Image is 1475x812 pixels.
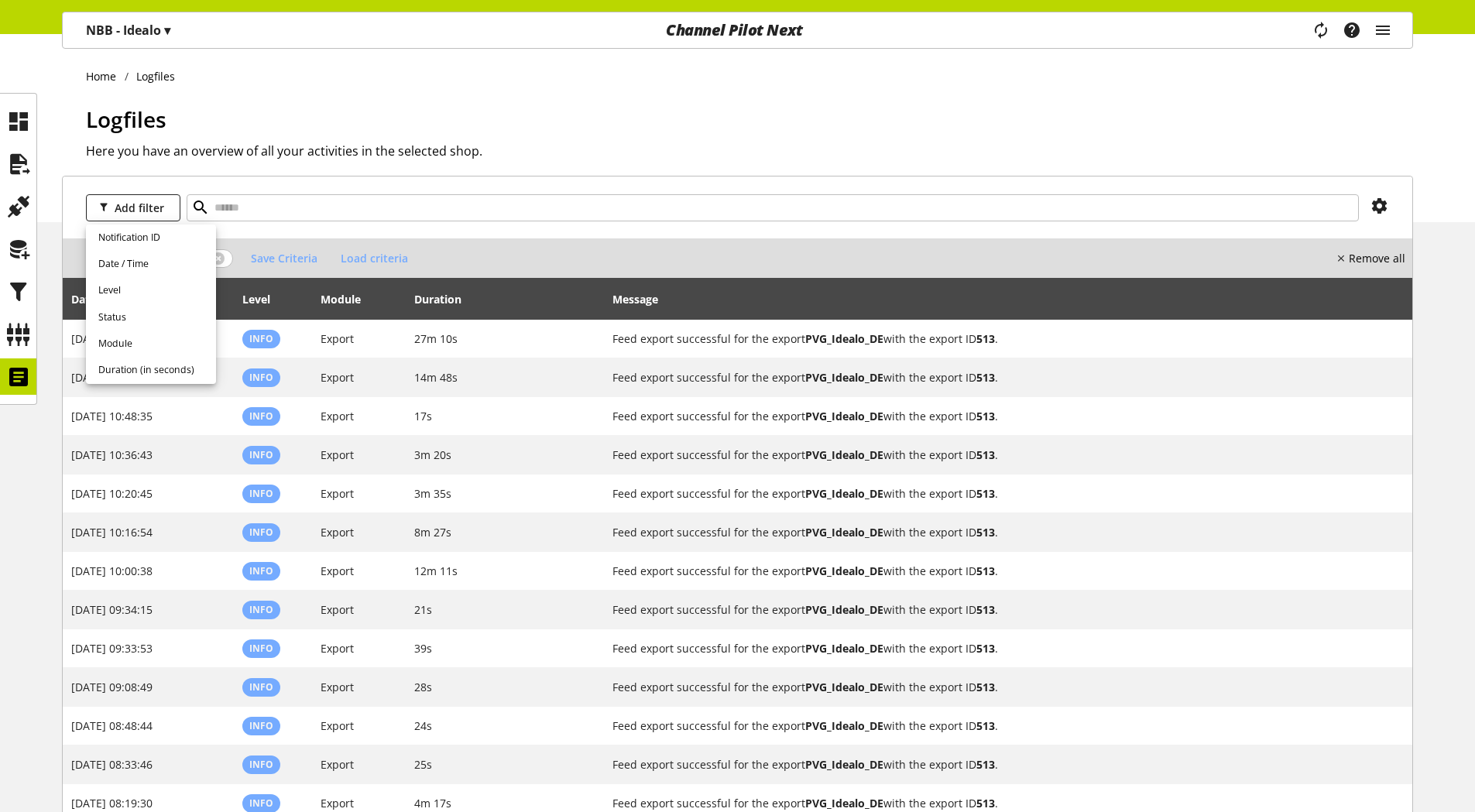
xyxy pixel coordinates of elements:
[249,680,273,694] span: Info
[321,409,354,423] span: Export
[805,718,883,733] b: PVG_Idealo_DE
[805,370,883,385] b: PVG_Idealo_DE
[976,680,995,694] b: 513
[98,337,132,351] span: Module
[612,283,1404,314] div: Message
[71,641,153,656] span: [DATE] 09:33:53
[1349,250,1405,266] nobr: Remove all
[98,231,160,245] span: Notification ID
[321,447,354,462] span: Export
[414,718,432,733] span: 24s
[321,680,354,694] span: Export
[321,370,354,385] span: Export
[71,564,153,578] span: [DATE] 10:00:38
[805,796,883,810] b: PVG_Idealo_DE
[805,447,883,462] b: PVG_Idealo_DE
[341,250,408,266] span: Load criteria
[976,564,995,578] b: 513
[976,486,995,501] b: 513
[414,641,432,656] span: 39s
[71,602,153,617] span: [DATE] 09:34:15
[321,718,354,733] span: Export
[414,602,432,617] span: 21s
[98,257,149,271] span: Date / Time
[612,369,1375,385] h2: Feed export successful for the export PVG_Idealo_DE with the export ID 513.
[976,447,995,462] b: 513
[321,796,354,810] span: Export
[249,332,273,345] span: Info
[612,679,1375,695] h2: Feed export successful for the export PVG_Idealo_DE with the export ID 513.
[612,524,1375,540] h2: Feed export successful for the export PVG_Idealo_DE with the export ID 513.
[98,283,121,297] span: Level
[249,371,273,384] span: Info
[414,447,451,462] span: 3m 20s
[414,409,432,423] span: 17s
[805,331,883,346] b: PVG_Idealo_DE
[249,409,273,423] span: Info
[976,718,995,733] b: 513
[249,526,273,539] span: Info
[321,564,354,578] span: Export
[976,602,995,617] b: 513
[805,525,883,540] b: PVG_Idealo_DE
[321,757,354,772] span: Export
[86,142,1413,160] h2: Here you have an overview of all your activities in the selected shop.
[805,680,883,694] b: PVG_Idealo_DE
[249,758,273,771] span: Info
[976,525,995,540] b: 513
[612,447,1375,463] h2: Feed export successful for the export PVG_Idealo_DE with the export ID 513.
[239,245,329,272] button: Save Criteria
[976,757,995,772] b: 513
[976,370,995,385] b: 513
[612,640,1375,656] h2: Feed export successful for the export PVG_Idealo_DE with the export ID 513.
[71,525,153,540] span: [DATE] 10:16:54
[612,795,1375,811] h2: Feed export successful for the export PVG_Idealo_DE with the export ID 513.
[329,245,420,272] button: Load criteria
[249,719,273,732] span: Info
[321,602,354,617] span: Export
[805,564,883,578] b: PVG_Idealo_DE
[71,680,153,694] span: [DATE] 09:08:49
[612,563,1375,579] h2: Feed export successful for the export PVG_Idealo_DE with the export ID 513.
[414,757,432,772] span: 25s
[249,564,273,577] span: Info
[249,487,273,500] span: Info
[612,756,1375,773] h2: Feed export successful for the export PVG_Idealo_DE with the export ID 513.
[71,447,153,462] span: [DATE] 10:36:43
[115,200,164,216] span: Add filter
[249,797,273,810] span: Info
[249,448,273,461] span: Info
[249,642,273,655] span: Info
[86,194,180,221] button: Add filter
[71,718,153,733] span: [DATE] 08:48:44
[249,603,273,616] span: Info
[805,757,883,772] b: PVG_Idealo_DE
[98,310,126,324] span: Status
[414,486,451,501] span: 3m 35s
[71,486,153,501] span: [DATE] 10:20:45
[976,796,995,810] b: 513
[71,291,149,307] div: Date / Time
[414,525,451,540] span: 8m 27s
[805,641,883,656] b: PVG_Idealo_DE
[71,331,153,346] span: [DATE] 11:50:22
[976,641,995,656] b: 513
[164,22,170,39] span: ▾
[86,68,125,84] a: Home
[612,601,1375,618] h2: Feed export successful for the export PVG_Idealo_DE with the export ID 513.
[71,757,153,772] span: [DATE] 08:33:46
[321,641,354,656] span: Export
[321,525,354,540] span: Export
[805,602,883,617] b: PVG_Idealo_DE
[62,12,1413,49] nav: main navigation
[414,796,451,810] span: 4m 17s
[612,408,1375,424] h2: Feed export successful for the export PVG_Idealo_DE with the export ID 513.
[251,250,317,266] span: Save Criteria
[98,363,194,377] span: Duration (in seconds)
[321,291,376,307] div: Module
[612,718,1375,734] h2: Feed export successful for the export PVG_Idealo_DE with the export ID 513.
[612,485,1375,502] h2: Feed export successful for the export PVG_Idealo_DE with the export ID 513.
[414,564,458,578] span: 12m 11s
[976,331,995,346] b: 513
[71,796,153,810] span: [DATE] 08:19:30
